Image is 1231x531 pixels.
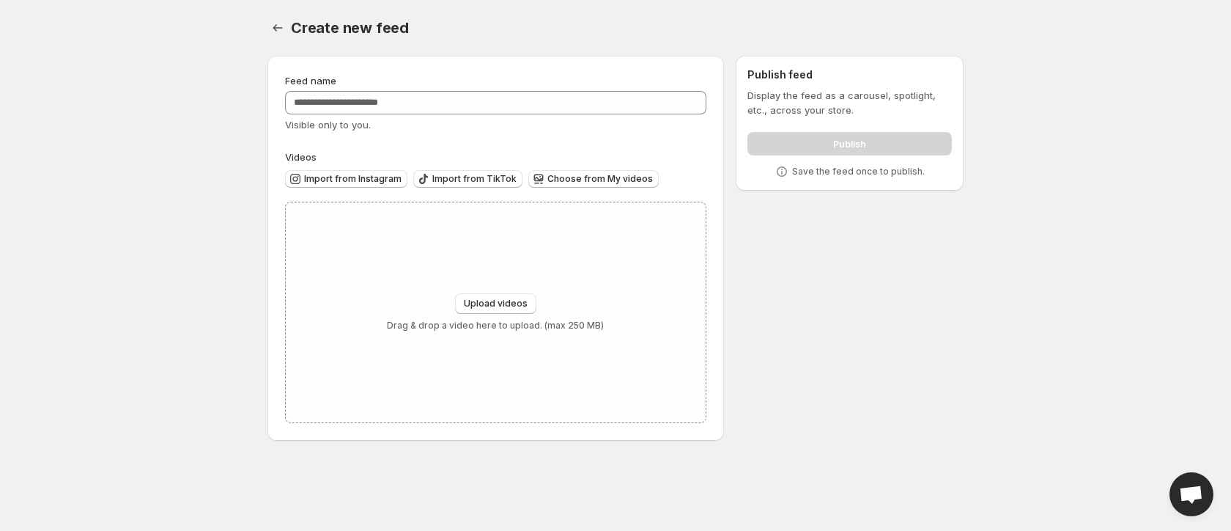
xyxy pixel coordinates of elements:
a: Open chat [1169,472,1213,516]
span: Create new feed [291,19,409,37]
span: Feed name [285,75,336,87]
p: Drag & drop a video here to upload. (max 250 MB) [387,320,604,332]
button: Choose from My videos [528,170,659,188]
h2: Publish feed [747,67,952,82]
span: Import from TikTok [432,173,517,185]
span: Upload videos [464,298,528,310]
span: Videos [285,151,317,163]
span: Import from Instagram [304,173,402,185]
p: Save the feed once to publish. [792,166,925,177]
span: Visible only to you. [285,119,371,131]
p: Display the feed as a carousel, spotlight, etc., across your store. [747,88,952,117]
button: Settings [267,18,288,38]
span: Choose from My videos [547,173,653,185]
button: Import from Instagram [285,170,407,188]
button: Upload videos [455,293,536,314]
button: Import from TikTok [413,170,522,188]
